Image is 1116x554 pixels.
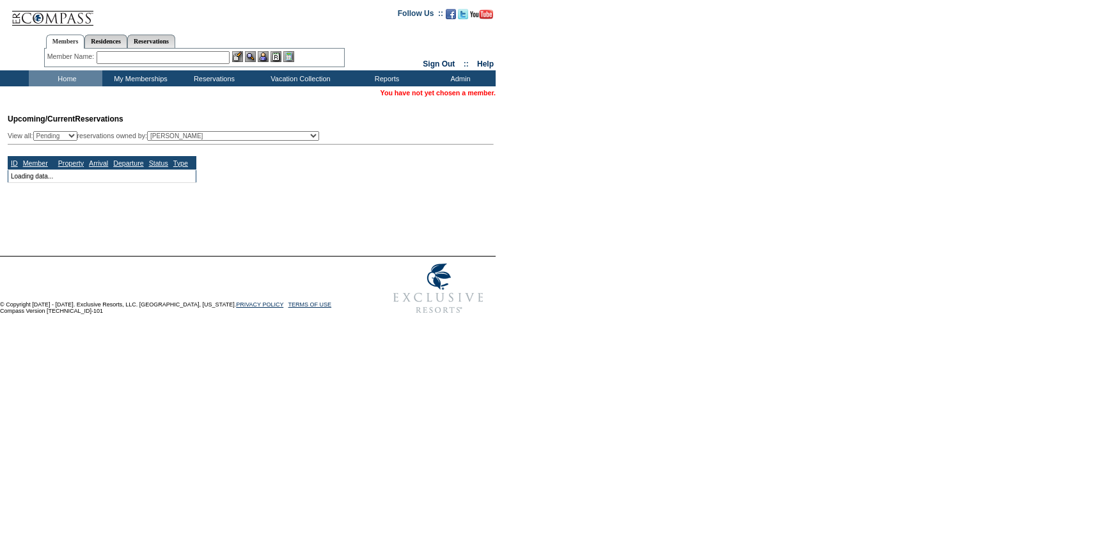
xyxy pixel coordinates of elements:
a: PRIVACY POLICY [236,301,283,308]
img: b_edit.gif [232,51,243,62]
img: Become our fan on Facebook [446,9,456,19]
img: Follow us on Twitter [458,9,468,19]
img: Impersonate [258,51,269,62]
td: Reports [349,70,422,86]
td: My Memberships [102,70,176,86]
td: Follow Us :: [398,8,443,23]
img: Reservations [271,51,281,62]
div: View all: reservations owned by: [8,131,325,141]
a: Member [23,159,48,167]
span: You have not yet chosen a member. [381,89,496,97]
a: Departure [113,159,143,167]
td: Reservations [176,70,249,86]
a: Follow us on Twitter [458,13,468,20]
a: Reservations [127,35,175,48]
a: Status [149,159,168,167]
a: Sign Out [423,59,455,68]
a: ID [11,159,18,167]
a: TERMS OF USE [288,301,332,308]
a: Members [46,35,85,49]
a: Residences [84,35,127,48]
td: Home [29,70,102,86]
img: b_calculator.gif [283,51,294,62]
div: Member Name: [47,51,97,62]
td: Vacation Collection [249,70,349,86]
span: Reservations [8,115,123,123]
span: Upcoming/Current [8,115,75,123]
td: Loading data... [8,170,196,182]
a: Arrival [89,159,108,167]
img: View [245,51,256,62]
img: Subscribe to our YouTube Channel [470,10,493,19]
img: Exclusive Resorts [381,257,496,321]
a: Subscribe to our YouTube Channel [470,13,493,20]
a: Help [477,59,494,68]
a: Property [58,159,84,167]
a: Type [173,159,188,167]
td: Admin [422,70,496,86]
a: Become our fan on Facebook [446,13,456,20]
span: :: [464,59,469,68]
